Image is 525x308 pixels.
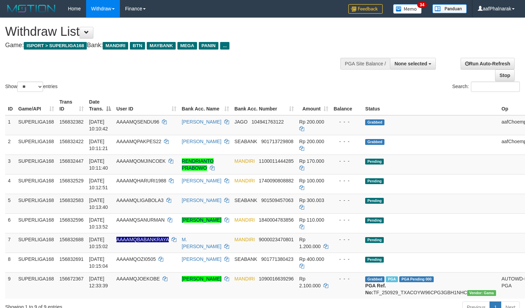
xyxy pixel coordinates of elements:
select: Showentries [17,82,43,92]
span: Grabbed [365,139,384,145]
th: Game/API: activate to sort column ascending [16,96,57,115]
span: MANDIRI [235,158,255,164]
img: Button%20Memo.svg [393,4,422,14]
span: [DATE] 10:10:42 [89,119,108,131]
span: Rp 200.000 [299,119,324,125]
div: - - - [334,216,360,223]
span: None selected [394,61,427,66]
span: Rp 100.000 [299,178,324,183]
span: 34 [417,2,426,8]
span: Copy 1840004783856 to clipboard [259,217,294,223]
div: - - - [334,118,360,125]
span: [DATE] 10:13:52 [89,217,108,230]
th: Amount: activate to sort column ascending [297,96,331,115]
span: Rp 110.000 [299,217,324,223]
span: Pending [365,178,384,184]
span: MANDIRI [235,178,255,183]
label: Search: [452,82,520,92]
span: Pending [365,198,384,204]
span: Rp 170.000 [299,158,324,164]
span: AAAAMQOZI0505 [116,256,156,262]
a: [PERSON_NAME] [182,276,222,282]
div: - - - [334,177,360,184]
td: 8 [5,253,16,272]
span: Rp 2.100.000 [299,276,321,288]
span: 156832529 [60,178,84,183]
span: AAAAMQOMJINCOEK [116,158,166,164]
span: Pending [365,237,384,243]
span: Copy 1090016639296 to clipboard [259,276,294,282]
td: 1 [5,115,16,135]
span: Rp 1.200.000 [299,237,321,249]
td: SUPERLIGA168 [16,174,57,194]
span: Copy 1100011444285 to clipboard [259,158,294,164]
td: SUPERLIGA168 [16,135,57,155]
span: Grabbed [365,119,384,125]
label: Show entries [5,82,58,92]
span: AAAAMQJOEKOBE [116,276,160,282]
span: 156832382 [60,119,84,125]
div: - - - [334,138,360,145]
a: [PERSON_NAME] [182,119,222,125]
span: Marked by aafsengchandara [386,276,398,282]
span: Grabbed [365,276,384,282]
span: Copy 9000023470801 to clipboard [259,237,294,242]
h1: Withdraw List [5,25,343,39]
span: Copy 901771380423 to clipboard [261,256,293,262]
span: PANIN [199,42,218,50]
div: - - - [334,197,360,204]
div: PGA Site Balance / [340,58,390,70]
span: Nama rekening ada tanda titik/strip, harap diedit [116,237,169,242]
img: panduan.png [432,4,467,13]
a: [PERSON_NAME] [182,256,222,262]
td: 5 [5,194,16,213]
h4: Game: Bank: [5,42,343,49]
span: 156832447 [60,158,84,164]
span: Vendor URL: https://trx31.1velocity.biz [467,290,496,296]
div: - - - [334,256,360,263]
a: [PERSON_NAME] [182,139,222,144]
span: MAYBANK [147,42,176,50]
td: 3 [5,155,16,174]
span: BTN [130,42,145,50]
span: [DATE] 10:12:51 [89,178,108,190]
span: MANDIRI [235,276,255,282]
span: [DATE] 10:13:40 [89,198,108,210]
span: SEABANK [235,198,257,203]
span: AAAAMQSANURMAN [116,217,165,223]
span: ... [220,42,229,50]
span: Copy 1740090808882 to clipboard [259,178,294,183]
div: - - - [334,236,360,243]
th: ID [5,96,16,115]
span: PGA Pending [399,276,434,282]
td: 7 [5,233,16,253]
span: MANDIRI [235,237,255,242]
th: Trans ID: activate to sort column ascending [57,96,86,115]
span: [DATE] 10:15:02 [89,237,108,249]
th: Balance [331,96,363,115]
span: SEABANK [235,139,257,144]
a: [PERSON_NAME] [182,217,222,223]
span: ISPORT > SUPERLIGA168 [24,42,87,50]
span: AAAAMQHARURI1988 [116,178,166,183]
span: AAAAMQPAKPES22 [116,139,161,144]
button: None selected [390,58,436,70]
td: TF_250929_TXACOYW96CPG3GBH1NHC [362,272,498,299]
a: M. [PERSON_NAME] [182,237,222,249]
span: Copy 901713729808 to clipboard [261,139,293,144]
span: JAGO [235,119,248,125]
td: SUPERLIGA168 [16,115,57,135]
th: Status [362,96,498,115]
a: Run Auto-Refresh [461,58,515,70]
span: Copy 901509457063 to clipboard [261,198,293,203]
span: [DATE] 10:15:04 [89,256,108,269]
a: [PERSON_NAME] [182,198,222,203]
img: MOTION_logo.png [5,3,58,14]
td: SUPERLIGA168 [16,272,57,299]
th: Bank Acc. Name: activate to sort column ascending [179,96,232,115]
img: Feedback.jpg [348,4,383,14]
div: - - - [334,275,360,282]
a: [PERSON_NAME] [182,178,222,183]
td: SUPERLIGA168 [16,194,57,213]
td: 4 [5,174,16,194]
